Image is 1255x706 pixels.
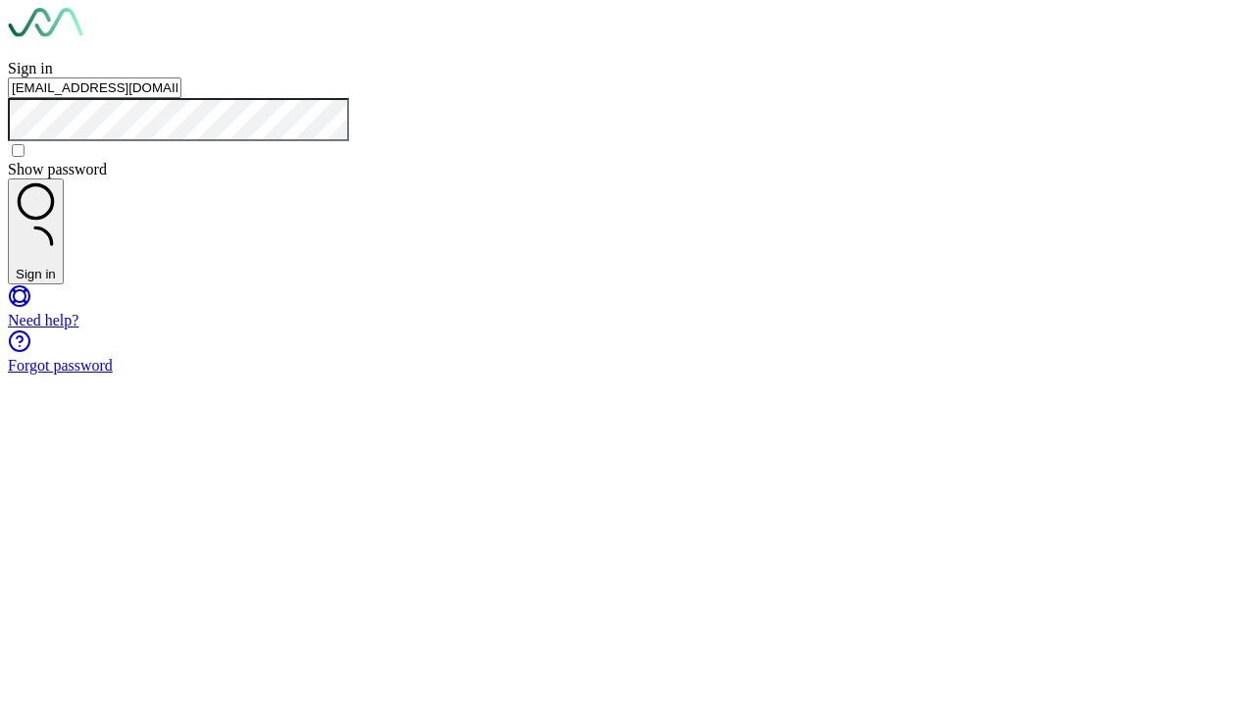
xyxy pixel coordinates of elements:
a: Need help? [8,284,1247,329]
a: Forgot password [8,329,1247,375]
div: Sign in [16,267,56,281]
input: Show password [12,144,25,157]
img: See-Mode Logo [8,8,86,56]
span: Sign in [8,60,53,76]
div: Need help? [8,312,1247,329]
span: Show password [8,161,107,177]
button: Sign in [8,178,64,285]
input: your@email.com [8,77,181,98]
div: Forgot password [8,357,1247,375]
a: Go to sign in [8,42,86,59]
